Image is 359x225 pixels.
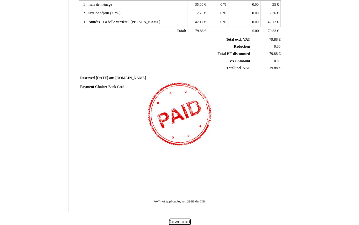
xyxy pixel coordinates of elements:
[195,20,203,24] span: 42.12
[79,9,87,18] td: 2
[108,85,124,89] span: Bank Card
[229,59,250,63] span: VAT Amount
[79,18,87,27] td: 3
[251,65,282,72] td: €
[89,11,120,15] span: taxe de séjour (7.2%)
[154,200,205,203] span: VAT not applicable, art. 293B du CGI
[96,76,108,80] span: [DATE]
[251,51,282,58] td: €
[220,11,222,15] span: 0
[195,3,203,7] span: 35.00
[79,0,87,9] td: 1
[269,66,278,70] span: 79.88
[261,9,281,18] td: €
[226,66,250,70] span: Total incl. VAT
[269,37,278,42] span: 79.88
[218,52,250,56] span: Total HT discounted
[251,36,282,43] td: €
[115,76,146,80] span: [DOMAIN_NAME]
[234,44,250,49] span: Reduction
[188,0,208,9] td: €
[195,29,204,33] span: 79.88
[188,18,208,27] td: €
[89,20,160,24] span: Nuitées - La belle verrière - [PERSON_NAME]
[274,59,280,63] span: 0.00
[179,196,180,200] span: -
[272,3,276,7] span: 35
[80,85,107,89] span: Payment Choice:
[252,11,259,15] span: 0.00
[188,27,208,36] td: €
[177,29,186,33] span: Total:
[252,20,259,24] span: 0.00
[274,44,280,49] span: 0,00
[261,0,281,9] td: €
[208,9,228,18] td: %
[89,3,112,7] span: frais de ménage
[109,76,114,80] span: on:
[208,18,228,27] td: %
[220,20,222,24] span: 0
[208,0,228,9] td: %
[197,11,203,15] span: 2.76
[252,3,259,7] span: 0.00
[80,76,95,80] span: Reserved
[268,29,276,33] span: 79.88
[252,29,259,33] span: 0.00
[226,37,250,42] span: Total excl. VAT
[261,27,281,36] td: €
[261,18,281,27] td: €
[269,52,278,56] span: 79.88
[269,11,276,15] span: 2.76
[220,3,222,7] span: 0
[188,9,208,18] td: €
[268,20,276,24] span: 42.12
